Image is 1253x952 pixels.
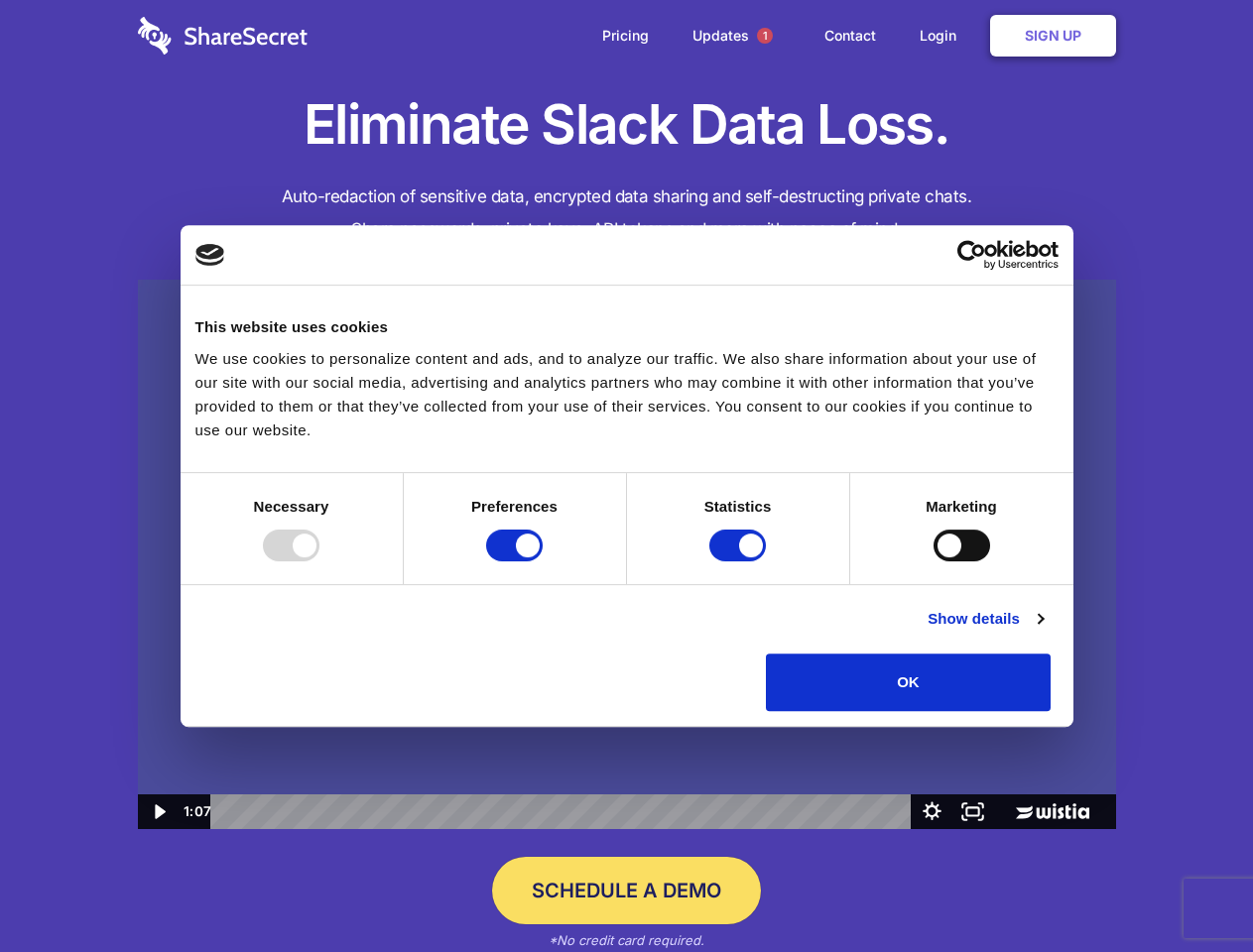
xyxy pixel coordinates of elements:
div: We use cookies to personalize content and ads, and to analyze our traffic. We also share informat... [195,347,1059,442]
a: Pricing [582,5,669,66]
a: Login [900,5,986,66]
img: logo [195,244,225,266]
div: Playbar [226,794,902,829]
strong: Marketing [926,498,997,515]
button: Fullscreen [952,794,993,829]
button: OK [766,654,1051,711]
button: Play Video [138,794,179,829]
a: Sign Up [990,15,1116,57]
button: Show settings menu [912,794,952,829]
a: Schedule a Demo [492,857,761,924]
h4: Auto-redaction of sensitive data, encrypted data sharing and self-destructing private chats. Shar... [138,180,1116,246]
a: Contact [805,5,896,66]
div: This website uses cookies [195,315,1059,339]
strong: Preferences [471,498,558,515]
em: *No credit card required. [549,932,704,948]
img: logo-wordmark-white-trans-d4663122ce5f474addd5e946df7df03e33cb6a1c49d2221995e7729f52c070b2.svg [138,17,308,55]
strong: Necessary [254,498,329,515]
a: Show details [928,607,1043,631]
strong: Statistics [704,498,772,515]
img: Sharesecret [138,280,1116,830]
span: 1 [757,28,773,44]
a: Wistia Logo -- Learn More [993,794,1115,829]
h1: Eliminate Slack Data Loss. [138,89,1116,161]
a: Usercentrics Cookiebot - opens in a new window [885,240,1059,270]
